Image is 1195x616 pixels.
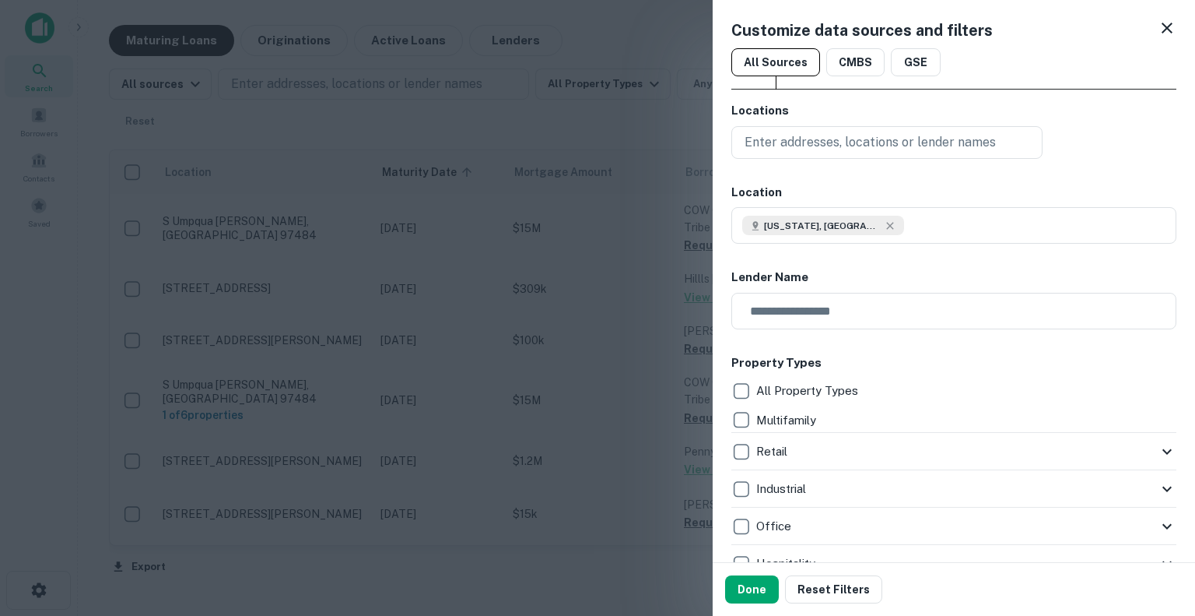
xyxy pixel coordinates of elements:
h6: Lender Name [731,269,1176,287]
button: Enter addresses, locations or lender names [731,126,1043,159]
iframe: Chat Widget [1117,491,1195,566]
p: Enter addresses, locations or lender names [745,133,996,152]
div: Hospitality [731,545,1176,583]
div: Industrial [731,470,1176,508]
button: Done [725,576,779,604]
button: CMBS [826,48,885,76]
button: GSE [891,48,941,76]
p: All Property Types [756,382,861,400]
p: Retail [756,442,790,461]
h6: Location [731,184,1176,202]
div: Retail [731,433,1176,470]
span: [US_STATE], [GEOGRAPHIC_DATA] [764,219,881,233]
p: Office [756,517,794,536]
p: Hospitality [756,554,818,573]
button: Reset Filters [785,576,882,604]
h5: Customize data sources and filters [731,19,993,42]
button: All Sources [731,48,820,76]
h6: Locations [731,102,1176,120]
p: Industrial [756,480,809,498]
p: Multifamily [756,411,819,430]
div: Office [731,508,1176,545]
h6: Property Types [731,354,1176,372]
